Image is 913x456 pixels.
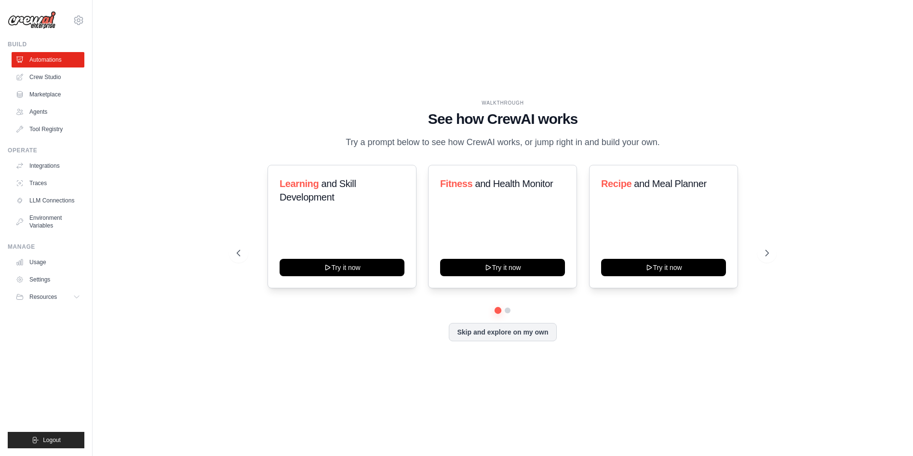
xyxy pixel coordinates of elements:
[12,52,84,67] a: Automations
[12,193,84,208] a: LLM Connections
[12,255,84,270] a: Usage
[440,259,565,276] button: Try it now
[12,210,84,233] a: Environment Variables
[8,432,84,448] button: Logout
[12,272,84,287] a: Settings
[12,121,84,137] a: Tool Registry
[29,293,57,301] span: Resources
[12,87,84,102] a: Marketplace
[280,259,404,276] button: Try it now
[634,178,706,189] span: and Meal Planner
[237,99,769,107] div: WALKTHROUGH
[601,259,726,276] button: Try it now
[12,289,84,305] button: Resources
[440,178,472,189] span: Fitness
[280,178,319,189] span: Learning
[475,178,553,189] span: and Health Monitor
[449,323,556,341] button: Skip and explore on my own
[341,135,665,149] p: Try a prompt below to see how CrewAI works, or jump right in and build your own.
[8,40,84,48] div: Build
[8,147,84,154] div: Operate
[12,104,84,120] a: Agents
[43,436,61,444] span: Logout
[8,243,84,251] div: Manage
[237,110,769,128] h1: See how CrewAI works
[12,69,84,85] a: Crew Studio
[12,158,84,174] a: Integrations
[12,175,84,191] a: Traces
[8,11,56,29] img: Logo
[601,178,631,189] span: Recipe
